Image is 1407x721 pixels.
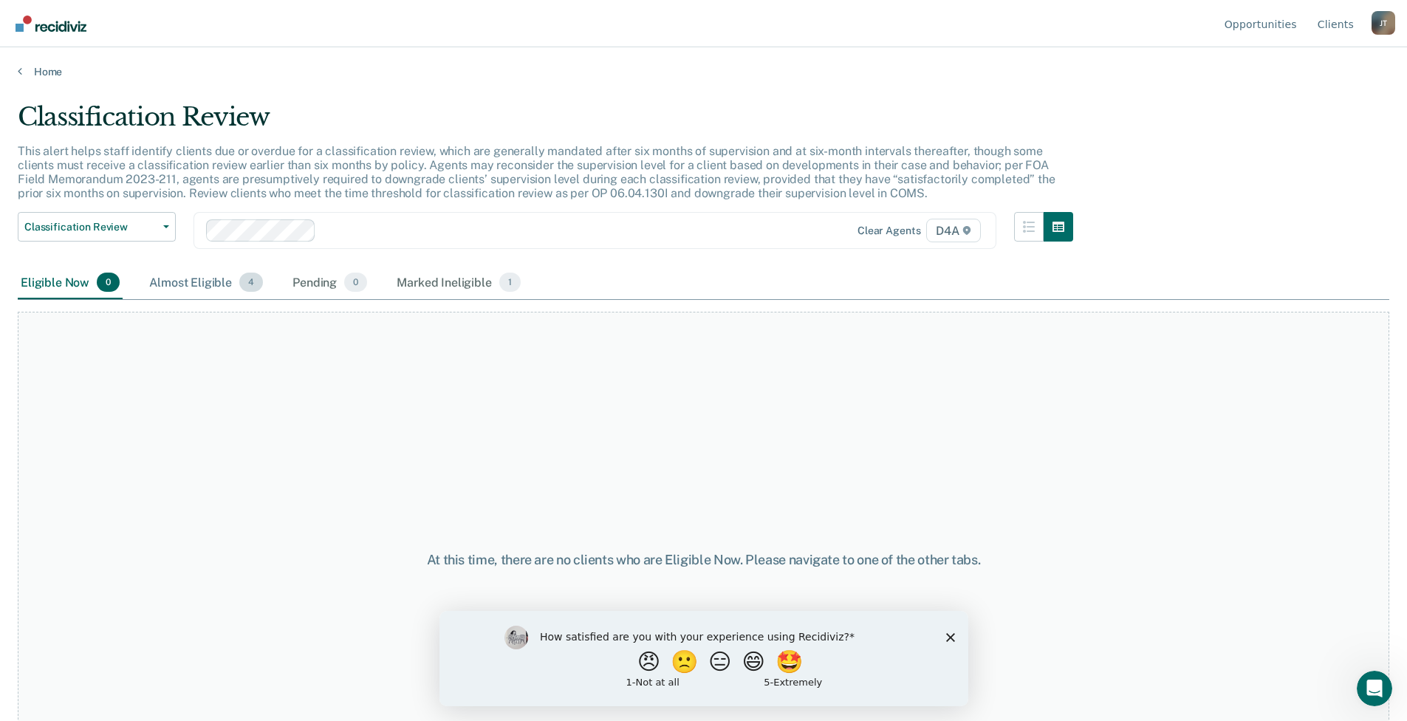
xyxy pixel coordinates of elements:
button: Classification Review [18,212,176,242]
span: 0 [344,273,367,292]
span: 1 [499,273,521,292]
span: 0 [97,273,120,292]
div: Almost Eligible4 [146,267,266,299]
a: Home [18,65,1389,78]
button: Profile dropdown button [1372,11,1395,35]
div: J T [1372,11,1395,35]
div: At this time, there are no clients who are Eligible Now. Please navigate to one of the other tabs. [361,552,1047,568]
iframe: Intercom live chat [1357,671,1392,706]
div: Marked Ineligible1 [394,267,524,299]
span: Classification Review [24,221,157,233]
div: Classification Review [18,102,1073,144]
span: D4A [926,219,980,242]
iframe: Survey by Kim from Recidiviz [439,611,968,706]
span: 4 [239,273,263,292]
p: This alert helps staff identify clients due or overdue for a classification review, which are gen... [18,144,1055,201]
div: Eligible Now0 [18,267,123,299]
div: Clear agents [857,225,920,237]
div: Pending0 [290,267,370,299]
img: Recidiviz [16,16,86,32]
